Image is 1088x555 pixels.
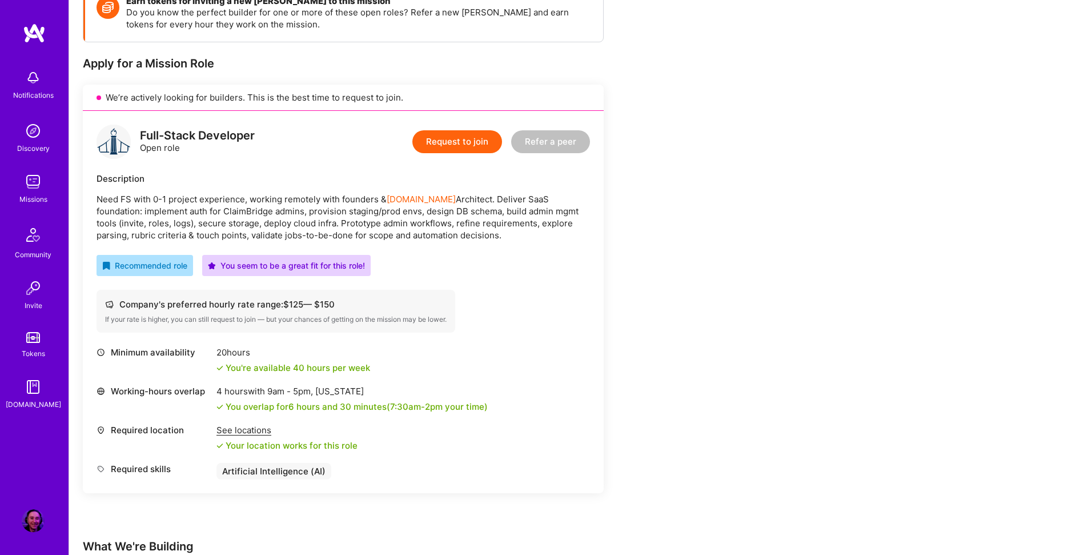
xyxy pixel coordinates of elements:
[216,404,223,410] i: icon Check
[97,125,131,159] img: logo
[15,249,51,261] div: Community
[105,300,114,309] i: icon Cash
[19,193,47,205] div: Missions
[105,315,447,324] div: If your rate is higher, you can still request to join — but your chances of getting on the missio...
[22,66,45,89] img: bell
[216,440,358,452] div: Your location works for this role
[17,142,50,154] div: Discovery
[83,539,768,554] div: What We're Building
[265,386,315,397] span: 9am - 5pm ,
[97,348,105,357] i: icon Clock
[511,130,590,153] button: Refer a peer
[97,173,590,185] div: Description
[19,221,47,249] img: Community
[105,298,447,310] div: Company's preferred hourly rate range: $ 125 — $ 150
[22,170,45,193] img: teamwork
[216,346,370,358] div: 20 hours
[390,401,443,412] span: 7:30am - 2pm
[97,426,105,434] i: icon Location
[22,119,45,142] img: discovery
[226,401,488,413] div: You overlap for 6 hours and 30 minutes ( your time)
[216,365,223,372] i: icon Check
[13,89,54,101] div: Notifications
[216,463,331,480] div: Artificial Intelligence (AI)
[216,442,223,449] i: icon Check
[140,130,255,142] div: Full-Stack Developer
[97,385,211,397] div: Working-hours overlap
[83,85,604,111] div: We’re actively looking for builders. This is the best time to request to join.
[97,346,211,358] div: Minimum availability
[216,424,358,436] div: See locations
[97,465,105,473] i: icon Tag
[126,6,592,30] p: Do you know the perfect builder for one or more of these open roles? Refer a new [PERSON_NAME] an...
[216,362,370,374] div: You're available 40 hours per week
[6,398,61,410] div: [DOMAIN_NAME]
[208,259,365,271] div: You seem to be a great fit for this role!
[412,130,502,153] button: Request to join
[97,424,211,436] div: Required location
[22,376,45,398] img: guide book
[22,348,45,360] div: Tokens
[387,194,456,205] a: [DOMAIN_NAME]
[23,23,46,43] img: logo
[83,56,604,71] div: Apply for a Mission Role
[140,130,255,154] div: Open role
[22,509,45,532] img: User Avatar
[97,387,105,396] i: icon World
[208,262,216,270] i: icon PurpleStar
[25,300,42,312] div: Invite
[102,259,187,271] div: Recommended role
[26,332,40,343] img: tokens
[19,509,47,532] a: User Avatar
[97,463,211,475] div: Required skills
[216,385,488,397] div: 4 hours with [US_STATE]
[97,193,590,241] p: Need FS with 0-1 project experience, working remotely with founders & Architect. Deliver SaaS fou...
[102,262,110,270] i: icon RecommendedBadge
[22,277,45,300] img: Invite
